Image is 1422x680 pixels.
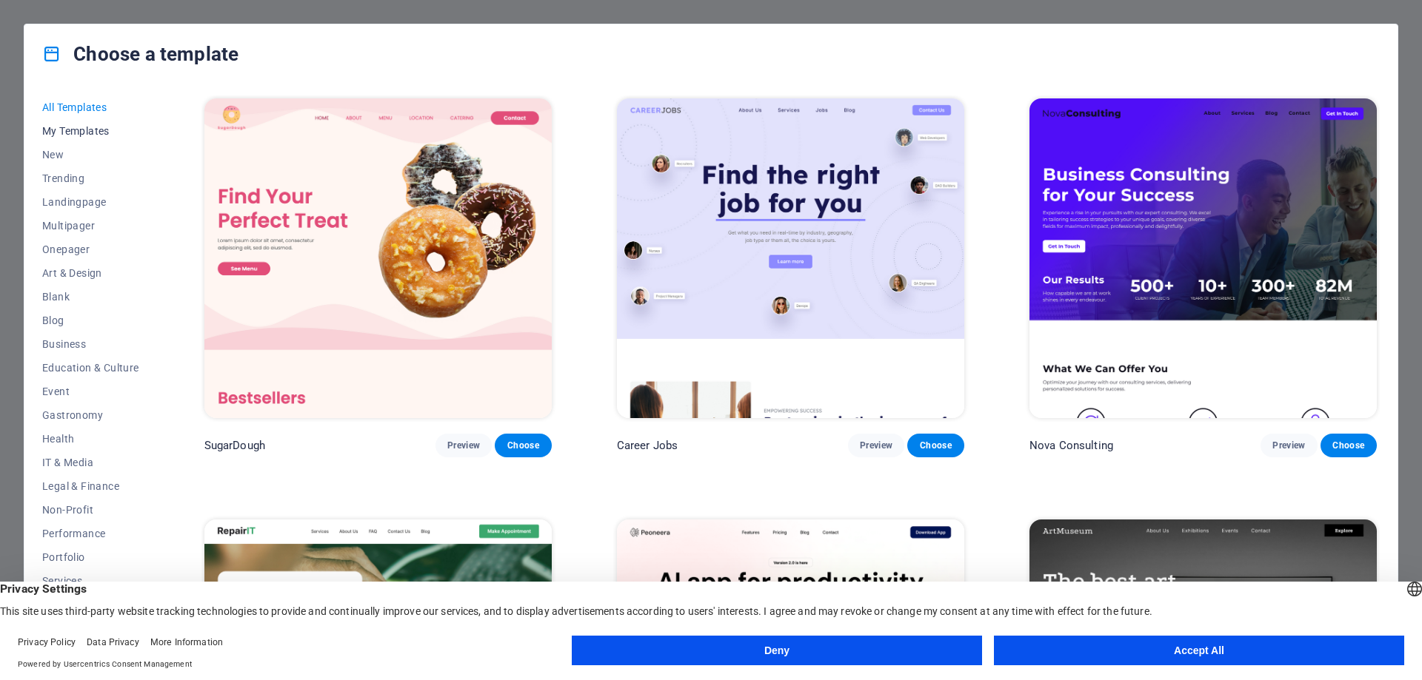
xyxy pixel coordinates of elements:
img: Nova Consulting [1029,98,1377,418]
span: Business [42,338,139,350]
button: Non-Profit [42,498,139,522]
button: Legal & Finance [42,474,139,498]
span: Choose [919,440,952,451]
span: Multipager [42,220,139,232]
img: SugarDough [204,98,552,418]
button: Blank [42,285,139,309]
button: Preview [435,434,492,457]
button: Event [42,380,139,403]
span: Preview [447,440,480,451]
img: Career Jobs [617,98,964,418]
button: Onepager [42,238,139,261]
button: All Templates [42,95,139,119]
span: Health [42,433,139,445]
button: Blog [42,309,139,332]
p: Career Jobs [617,438,678,453]
button: IT & Media [42,451,139,474]
button: Performance [42,522,139,545]
span: Portfolio [42,551,139,563]
span: Preview [1272,440,1305,451]
button: Choose [1321,434,1377,457]
span: Blank [42,291,139,303]
button: Multipager [42,214,139,238]
span: All Templates [42,101,139,113]
button: Landingpage [42,190,139,214]
span: My Templates [42,125,139,137]
h4: Choose a template [42,42,238,66]
button: New [42,143,139,166]
button: Preview [1261,434,1317,457]
span: Choose [507,440,539,451]
button: Art & Design [42,261,139,285]
span: Trending [42,172,139,184]
span: Legal & Finance [42,480,139,492]
span: Education & Culture [42,362,139,374]
span: Non-Profit [42,504,139,516]
span: Landingpage [42,196,139,208]
span: Blog [42,314,139,326]
button: Preview [848,434,904,457]
span: Onepager [42,243,139,255]
span: IT & Media [42,457,139,468]
button: Business [42,332,139,356]
span: Performance [42,528,139,539]
span: Gastronomy [42,409,139,421]
button: Services [42,569,139,593]
button: Trending [42,166,139,190]
p: SugarDough [204,438,265,453]
span: Event [42,386,139,397]
button: My Templates [42,119,139,143]
button: Health [42,427,139,451]
span: Services [42,575,139,587]
button: Gastronomy [42,403,139,427]
span: New [42,149,139,161]
button: Choose [495,434,551,457]
button: Portfolio [42,545,139,569]
button: Choose [907,434,964,457]
button: Education & Culture [42,356,139,380]
span: Preview [860,440,892,451]
span: Choose [1332,440,1365,451]
span: Art & Design [42,267,139,279]
p: Nova Consulting [1029,438,1113,453]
